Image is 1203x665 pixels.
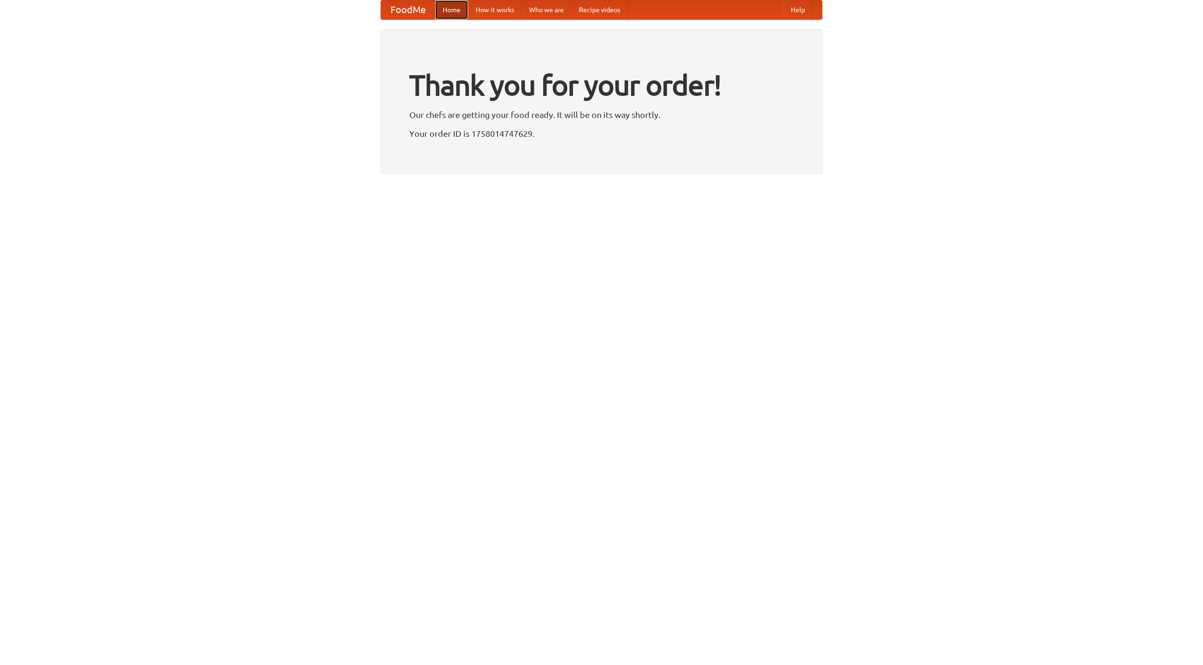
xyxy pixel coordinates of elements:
[783,0,812,19] a: Help
[409,108,794,122] p: Our chefs are getting your food ready. It will be on its way shortly.
[435,0,468,19] a: Home
[468,0,522,19] a: How it works
[522,0,571,19] a: Who we are
[409,126,794,141] p: Your order ID is 1758014747629.
[381,0,435,19] a: FoodMe
[571,0,628,19] a: Recipe videos
[409,63,794,108] h1: Thank you for your order!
